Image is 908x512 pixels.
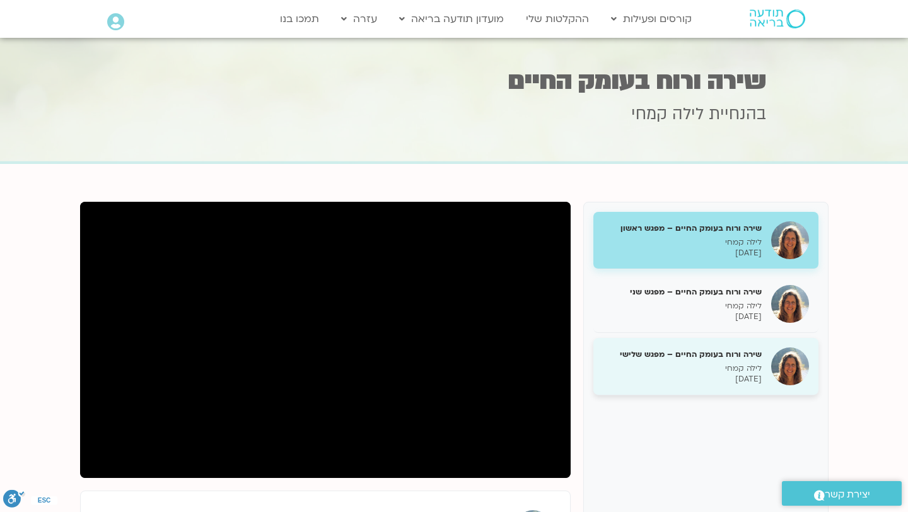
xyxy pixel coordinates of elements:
[771,221,809,259] img: שירה ורוח בעומק החיים – מפגש ראשון
[603,349,762,360] h5: שירה ורוח בעומק החיים – מפגש שלישי
[603,237,762,248] p: לילה קמחי
[142,69,766,93] h1: שירה ורוח בעומק החיים
[782,481,902,506] a: יצירת קשר
[603,223,762,234] h5: שירה ורוח בעומק החיים – מפגש ראשון
[771,285,809,323] img: שירה ורוח בעומק החיים – מפגש שני
[603,374,762,385] p: [DATE]
[709,103,766,125] span: בהנחיית
[274,7,325,31] a: תמכו בנו
[603,286,762,298] h5: שירה ורוח בעומק החיים – מפגש שני
[605,7,698,31] a: קורסים ופעילות
[603,311,762,322] p: [DATE]
[750,9,805,28] img: תודעה בריאה
[771,347,809,385] img: שירה ורוח בעומק החיים – מפגש שלישי
[603,363,762,374] p: לילה קמחי
[825,486,870,503] span: יצירת קשר
[393,7,510,31] a: מועדון תודעה בריאה
[603,248,762,259] p: [DATE]
[520,7,595,31] a: ההקלטות שלי
[335,7,383,31] a: עזרה
[603,301,762,311] p: לילה קמחי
